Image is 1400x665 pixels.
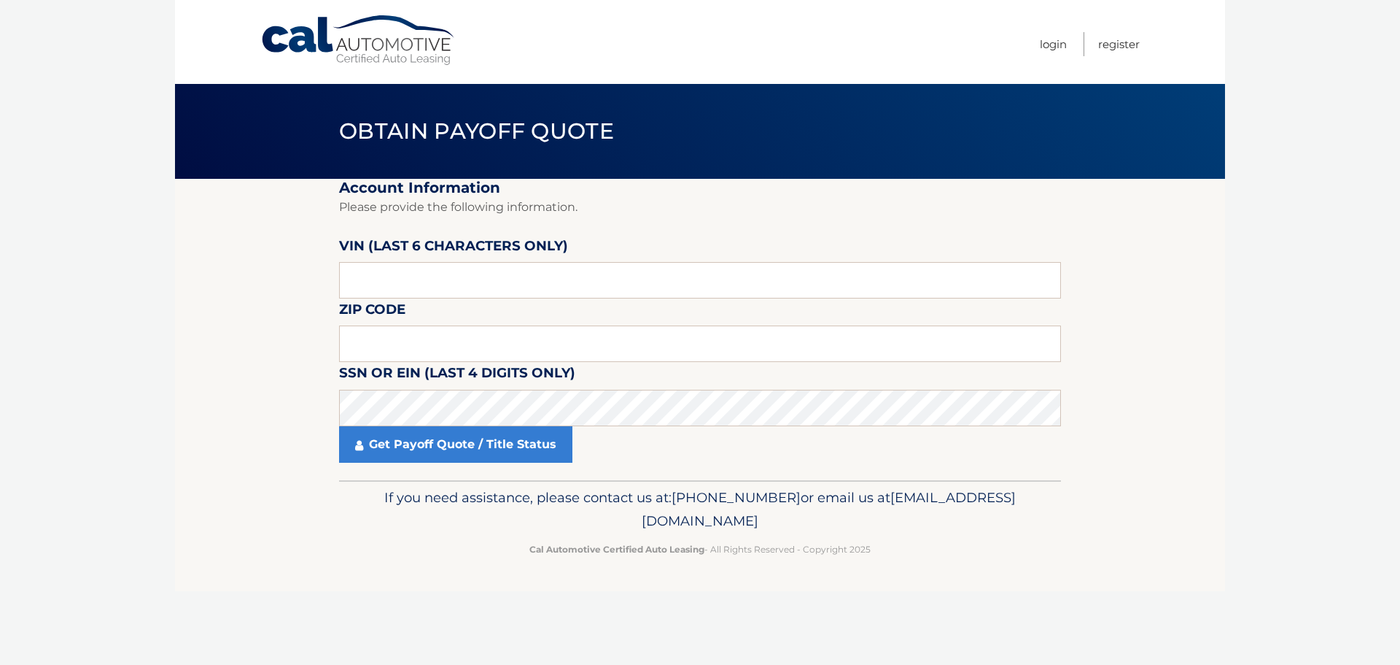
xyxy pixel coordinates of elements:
a: Login [1040,32,1067,56]
span: Obtain Payoff Quote [339,118,614,145]
label: Zip Code [339,299,405,326]
strong: Cal Automotive Certified Auto Leasing [529,544,704,555]
a: Cal Automotive [260,15,457,66]
p: If you need assistance, please contact us at: or email us at [349,486,1051,533]
span: [PHONE_NUMBER] [672,489,801,506]
h2: Account Information [339,179,1061,197]
a: Get Payoff Quote / Title Status [339,426,572,463]
label: SSN or EIN (last 4 digits only) [339,362,575,389]
label: VIN (last 6 characters only) [339,235,568,262]
p: - All Rights Reserved - Copyright 2025 [349,542,1051,557]
a: Register [1098,32,1140,56]
p: Please provide the following information. [339,197,1061,218]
